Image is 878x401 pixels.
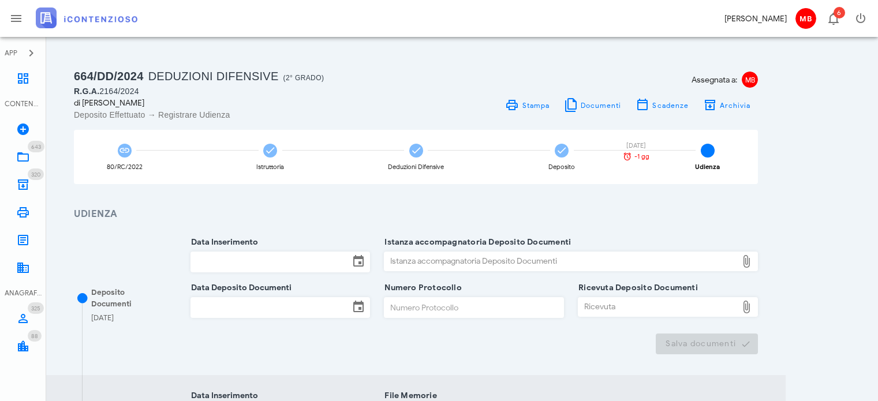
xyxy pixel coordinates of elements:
[28,330,42,342] span: Distintivo
[91,287,132,309] span: Deposito Documenti
[388,164,444,170] div: Deduzioni Difensive
[548,164,575,170] div: Deposito
[36,8,137,28] img: logo-text-2x.png
[28,168,44,180] span: Distintivo
[74,97,409,109] div: di [PERSON_NAME]
[384,252,737,271] div: Istanza accompagnatoria Deposito Documenti
[629,97,696,113] button: Scadenze
[616,143,656,149] div: [DATE]
[634,153,649,160] span: -1 gg
[148,70,279,83] span: Deduzioni Difensive
[834,7,845,18] span: Distintivo
[819,5,847,32] button: Distintivo
[28,302,44,314] span: Distintivo
[580,101,622,110] span: Documenti
[107,164,143,170] div: 80/RC/2022
[283,74,324,82] span: (2° Grado)
[5,288,42,298] div: ANAGRAFICA
[31,143,41,151] span: 643
[28,141,44,152] span: Distintivo
[578,298,737,316] div: Ricevuta
[701,144,715,158] span: 5
[695,164,720,170] div: Udienza
[692,74,737,86] span: Assegnata a:
[74,109,409,121] div: Deposito Effettuato → Registrare Udienza
[381,237,571,248] label: Istanza accompagnatoria Deposito Documenti
[31,171,40,178] span: 320
[91,312,114,324] div: [DATE]
[575,282,698,294] label: Ricevuta Deposito Documenti
[724,13,787,25] div: [PERSON_NAME]
[74,207,758,222] h3: Udienza
[5,99,42,109] div: CONTENZIOSO
[791,5,819,32] button: MB
[31,332,38,340] span: 88
[696,97,758,113] button: Archivia
[381,282,462,294] label: Numero Protocollo
[719,101,751,110] span: Archivia
[652,101,689,110] span: Scadenze
[556,97,629,113] button: Documenti
[74,87,99,96] span: R.G.A.
[256,164,284,170] div: Istruttoria
[31,305,40,312] span: 325
[498,97,556,113] a: Stampa
[74,85,409,97] div: 2164/2024
[384,298,563,317] input: Numero Protocollo
[795,8,816,29] span: MB
[74,70,144,83] span: 664/DD/2024
[521,101,550,110] span: Stampa
[742,72,758,88] span: MB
